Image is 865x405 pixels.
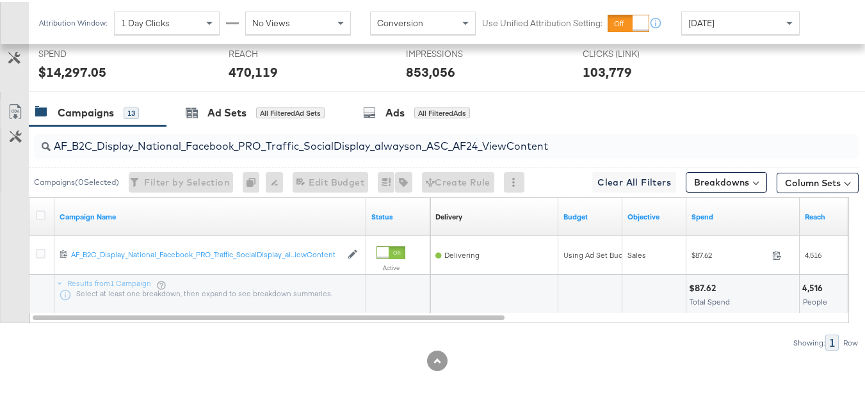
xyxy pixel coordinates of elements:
div: Using Ad Set Budget [563,248,635,258]
span: 1 Day Clicks [121,15,170,27]
label: Active [376,262,405,270]
div: $14,297.05 [38,61,106,79]
span: REACH [229,46,325,58]
div: Ads [385,104,405,118]
div: Row [843,337,859,345]
span: Conversion [377,15,423,27]
span: No Views [252,15,290,27]
div: Showing: [793,337,825,345]
a: Reflects the ability of your Ad Campaign to achieve delivery based on ad states, schedule and bud... [435,210,462,220]
input: Search Campaigns by Name, ID or Objective [51,127,786,152]
div: Ad Sets [207,104,247,118]
button: Column Sets [777,171,859,191]
div: 4,516 [802,280,827,292]
span: Delivering [444,248,480,258]
a: AF_B2C_Display_National_Facebook_PRO_Traffic_SocialDisplay_al...iewContent [71,248,341,258]
div: Delivery [435,210,462,220]
div: 103,779 [583,61,632,79]
div: 1 [825,333,839,349]
a: Your campaign's objective. [627,210,681,220]
div: 13 [124,106,139,117]
div: 853,056 [406,61,455,79]
a: Shows the current state of your Ad Campaign. [371,210,425,220]
div: $87.62 [689,280,720,292]
span: IMPRESSIONS [406,46,502,58]
div: Campaigns ( 0 Selected) [34,175,119,186]
span: $87.62 [691,248,767,258]
span: [DATE] [688,15,715,27]
div: All Filtered Ad Sets [256,106,325,117]
div: 0 [243,170,266,191]
a: Your campaign name. [60,210,361,220]
span: CLICKS (LINK) [583,46,679,58]
span: Total Spend [690,295,730,305]
span: 4,516 [805,248,821,258]
button: Clear All Filters [592,170,676,191]
a: The maximum amount you're willing to spend on your ads, on average each day or over the lifetime ... [563,210,617,220]
button: Breakdowns [686,170,767,191]
label: Use Unified Attribution Setting: [482,15,602,28]
a: The number of people your ad was served to. [805,210,859,220]
div: AF_B2C_Display_National_Facebook_PRO_Traffic_SocialDisplay_al...iewContent [71,248,341,258]
span: SPEND [38,46,134,58]
span: Clear All Filters [597,173,671,189]
div: 470,119 [229,61,278,79]
div: Attribution Window: [38,17,108,26]
div: All Filtered Ads [414,106,470,117]
span: People [803,295,827,305]
a: The total amount spent to date. [691,210,795,220]
span: Sales [627,248,646,258]
div: Campaigns [58,104,114,118]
